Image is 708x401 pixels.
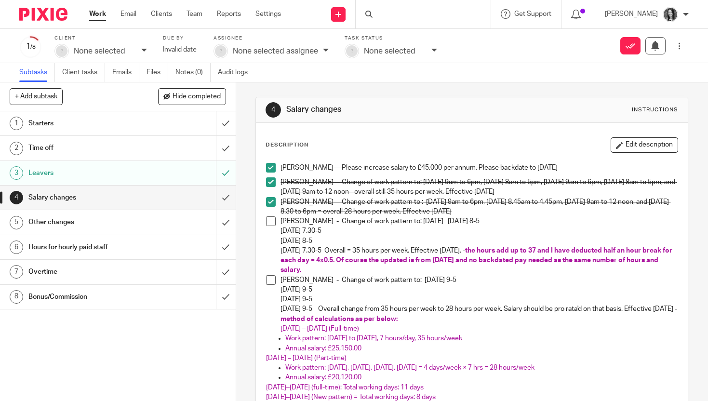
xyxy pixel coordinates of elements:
[10,142,23,155] div: 2
[285,345,361,352] span: Annual salary: £25,150.00
[10,265,23,279] div: 7
[19,41,42,52] div: 1
[147,63,168,82] a: Files
[281,197,678,217] p: [PERSON_NAME] - Change of work pattern to : [DATE] 9am to 6pm, [DATE] 8.45am to 4.45pm, [DATE] 9a...
[112,63,139,82] a: Emails
[514,11,551,17] span: Get Support
[345,35,441,41] label: Task status
[285,374,361,381] span: Annual salary: £20,120.00
[285,335,462,342] span: Work pattern: [DATE] to [DATE], 7 hours/day, 35 hours/week
[281,316,398,322] span: method of calculations as per below:
[286,105,493,115] h1: Salary changes
[28,190,147,205] h1: Salary changes
[163,35,201,41] label: Due by
[266,394,436,401] span: [DATE]–[DATE] (New pattern) = Total working days: 8 days
[346,45,358,57] div: ?
[266,141,308,149] p: Description
[120,9,136,19] a: Email
[30,44,36,50] small: /8
[285,364,534,371] span: Work pattern: [DATE], [DATE], [DATE], [DATE] = 4 days/week × 7 hrs = 28 hours/week
[10,88,63,105] button: + Add subtask
[281,275,678,324] p: [PERSON_NAME] - Change of work pattern to: [DATE] 9-5 [DATE] 9-5 [DATE] 9-5 [DATE] 9-5 Overall ch...
[56,45,67,57] div: ?
[158,88,226,105] button: Hide completed
[89,9,106,19] a: Work
[163,46,197,53] span: Invalid date
[10,241,23,254] div: 6
[74,47,125,55] p: None selected
[281,216,678,275] p: [PERSON_NAME] - Change of work pattern to: [DATE] [DATE] 8-5 [DATE] 7.30-5 [DATE] 8-5 [DATE] 7.30...
[28,215,147,229] h1: Other changes
[28,240,147,254] h1: Hours for hourly paid staff
[217,9,241,19] a: Reports
[19,8,67,21] img: Pixie
[10,191,23,204] div: 4
[266,355,347,361] span: [DATE] – [DATE] (Part-time)
[215,45,227,57] div: ?
[218,63,255,82] a: Audit logs
[10,290,23,304] div: 8
[281,177,678,197] p: [PERSON_NAME] - Change of work pattern to: [DATE] 9am to 6pm, [DATE] 8am to 5pm, [DATE] 9am to 6p...
[10,117,23,130] div: 1
[233,47,318,55] p: None selected assignee
[10,166,23,180] div: 3
[281,325,359,332] span: [DATE] – [DATE] (Full-time)
[364,47,415,55] p: None selected
[605,9,658,19] p: [PERSON_NAME]
[281,163,678,173] p: [PERSON_NAME] - Please increase salary to £45,000 per annum. Please backdate to [DATE]
[173,93,221,101] span: Hide completed
[663,7,678,22] img: brodie%203%20small.jpg
[54,35,151,41] label: Client
[214,35,333,41] label: Assignee
[62,63,105,82] a: Client tasks
[187,9,202,19] a: Team
[255,9,281,19] a: Settings
[10,216,23,229] div: 5
[28,141,147,155] h1: Time off
[266,102,281,118] div: 4
[175,63,211,82] a: Notes (0)
[28,290,147,304] h1: Bonus/Commission
[28,265,147,279] h1: Overtime
[19,63,55,82] a: Subtasks
[28,116,147,131] h1: Starters
[28,166,147,180] h1: Leavers
[281,247,674,274] span: the hours add up to 37 and I have deducted half an hour break for each day = 4x0.5. Of course the...
[151,9,172,19] a: Clients
[611,137,678,153] button: Edit description
[266,384,424,391] span: [DATE]–[DATE] (full-time): Total working days: 11 days
[632,106,678,114] div: Instructions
